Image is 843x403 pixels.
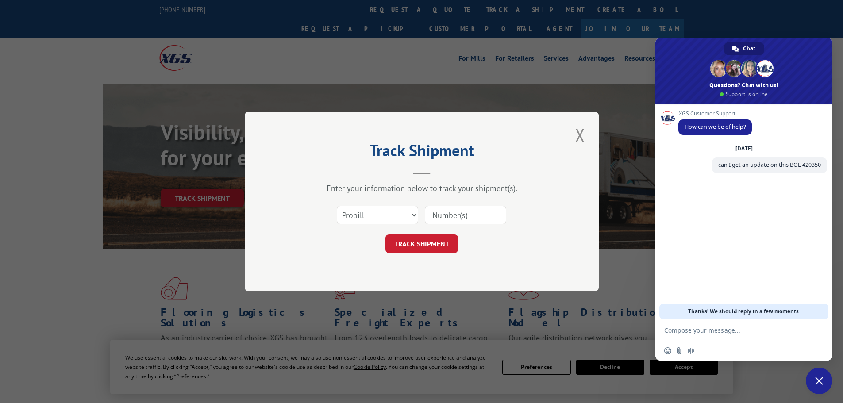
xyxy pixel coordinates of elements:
[688,304,800,319] span: Thanks! We should reply in a few moments.
[743,42,755,55] span: Chat
[664,347,671,354] span: Insert an emoji
[724,42,764,55] a: Chat
[685,123,746,130] span: How can we be of help?
[678,111,752,117] span: XGS Customer Support
[289,183,554,193] div: Enter your information below to track your shipment(s).
[806,368,832,394] a: Close chat
[573,123,588,147] button: Close modal
[735,146,753,151] div: [DATE]
[385,234,458,253] button: TRACK SHIPMENT
[676,347,683,354] span: Send a file
[289,144,554,161] h2: Track Shipment
[425,206,506,224] input: Number(s)
[664,319,806,341] textarea: Compose your message...
[687,347,694,354] span: Audio message
[718,161,821,169] span: can I get an update on this BOL 420350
